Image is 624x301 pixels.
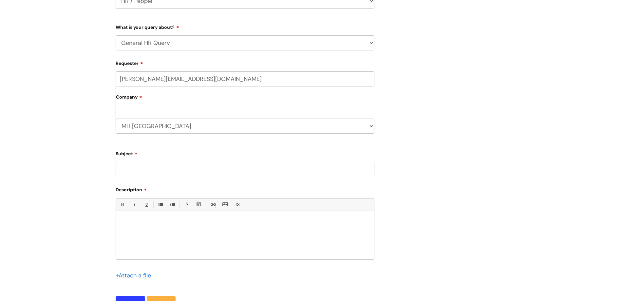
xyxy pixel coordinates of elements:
a: Remove formatting (Ctrl-\) [233,200,241,209]
a: Back Color [195,200,203,209]
label: Description [116,185,374,193]
label: Subject [116,149,374,157]
a: Italic (Ctrl-I) [130,200,138,209]
div: Attach a file [116,270,155,281]
a: Underline(Ctrl-U) [142,200,150,209]
a: Font Color [182,200,191,209]
a: • Unordered List (Ctrl-Shift-7) [156,200,164,209]
label: Requester [116,58,374,66]
a: 1. Ordered List (Ctrl-Shift-8) [168,200,177,209]
a: Link [209,200,217,209]
input: Email [116,71,374,86]
label: What is your query about? [116,22,374,30]
a: Bold (Ctrl-B) [118,200,126,209]
label: Company [116,92,374,107]
a: Insert Image... [221,200,229,209]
